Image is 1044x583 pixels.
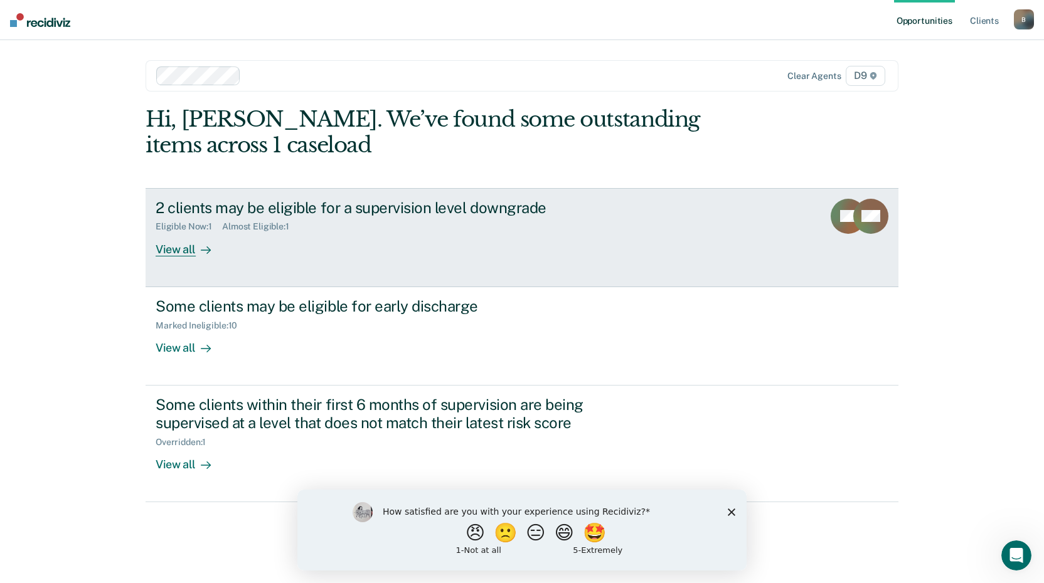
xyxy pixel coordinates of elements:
[156,447,226,471] div: View all
[146,107,748,158] div: Hi, [PERSON_NAME]. We’ve found some outstanding items across 1 caseload
[846,66,885,86] span: D9
[146,287,898,386] a: Some clients may be eligible for early dischargeMarked Ineligible:10View all
[146,188,898,287] a: 2 clients may be eligible for a supervision level downgradeEligible Now:1Almost Eligible:1View all
[297,490,747,570] iframe: Survey by Kim from Recidiviz
[1001,540,1031,570] iframe: Intercom live chat
[1014,9,1034,29] button: B
[156,330,226,355] div: View all
[156,437,216,448] div: Overridden : 1
[146,386,898,502] a: Some clients within their first 6 months of supervision are being supervised at a level that does...
[156,396,596,432] div: Some clients within their first 6 months of supervision are being supervised at a level that does...
[156,297,596,315] div: Some clients may be eligible for early discharge
[222,221,299,232] div: Almost Eligible : 1
[10,13,70,27] img: Recidiviz
[156,320,247,331] div: Marked Ineligible : 10
[156,232,226,256] div: View all
[787,71,841,81] div: Clear agents
[156,221,222,232] div: Eligible Now : 1
[156,199,596,217] div: 2 clients may be eligible for a supervision level downgrade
